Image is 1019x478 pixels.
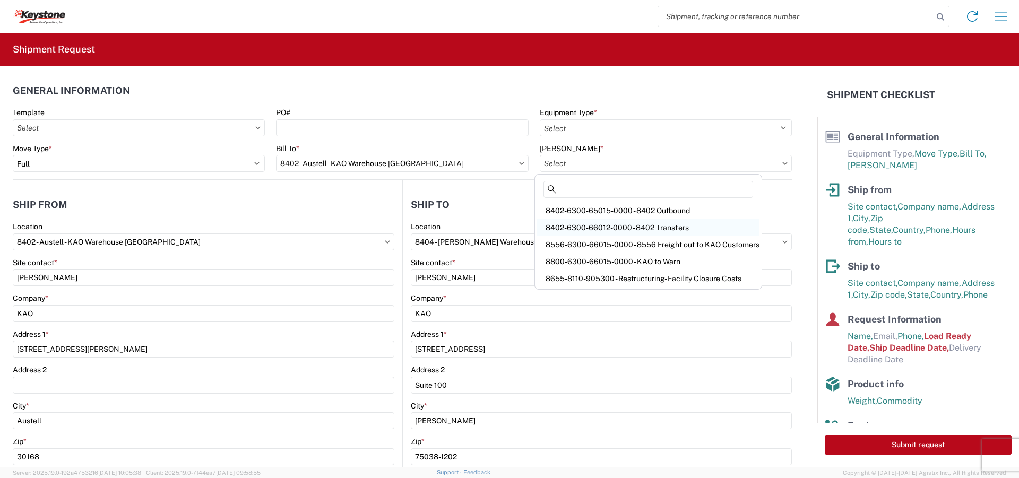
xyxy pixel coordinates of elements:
span: Site contact, [848,278,897,288]
span: Ship to [848,260,880,272]
span: Product info [848,378,904,389]
span: Move Type, [914,149,960,159]
h2: Ship to [411,199,450,210]
label: Address 1 [411,329,447,339]
span: Email, [873,331,897,341]
label: Zip [13,437,27,446]
span: Phone [963,290,988,300]
span: City, [853,290,870,300]
label: Address 1 [13,329,49,339]
label: Site contact [411,258,455,267]
span: City, [853,213,870,223]
span: Country, [930,290,963,300]
span: General Information [848,131,939,142]
span: Weight, [848,396,877,406]
label: Location [411,222,441,231]
label: Equipment Type [540,108,597,117]
a: Support [437,469,463,475]
div: 8800-6300-66015-0000 - KAO to Warn [537,253,759,270]
label: Zip [411,437,425,446]
span: [DATE] 10:05:38 [98,470,141,476]
input: Select [411,233,792,250]
div: 8402-6300-65015-0000 - 8402 Outbound [537,202,759,219]
span: Ship from [848,184,892,195]
span: Client: 2025.19.0-7f44ea7 [146,470,261,476]
span: Phone, [926,225,952,235]
label: Bill To [276,144,299,153]
input: Shipment, tracking or reference number [658,6,933,27]
label: Template [13,108,45,117]
input: Select [13,233,394,250]
label: Move Type [13,144,52,153]
span: [PERSON_NAME] [848,160,917,170]
input: Select [13,119,265,136]
span: Route [848,420,875,431]
span: Ship Deadline Date, [869,343,949,353]
div: 8556-6300-66015-0000 - 8556 Freight out to KAO Customers [537,236,759,253]
span: Site contact, [848,202,897,212]
div: 8402-6300-66012-0000 - 8402 Transfers [537,219,759,236]
span: Equipment Type, [848,149,914,159]
span: Hours to [868,237,902,247]
span: State, [907,290,930,300]
h2: Shipment Checklist [827,89,935,101]
label: City [411,401,427,411]
span: Zip code, [870,290,907,300]
button: Submit request [825,435,1012,455]
label: City [13,401,29,411]
label: Address 2 [13,365,47,375]
label: Location [13,222,42,231]
input: Select [276,155,528,172]
h2: General Information [13,85,130,96]
label: Company [411,293,446,303]
span: Request Information [848,314,942,325]
div: 8655-8110-905300 - Restructuring- Facility Closure Costs [537,270,759,287]
span: Phone, [897,331,924,341]
span: Copyright © [DATE]-[DATE] Agistix Inc., All Rights Reserved [843,468,1006,477]
label: Address 2 [411,365,445,375]
span: Bill To, [960,149,987,159]
span: Server: 2025.19.0-192a4753216 [13,470,141,476]
span: Company name, [897,278,962,288]
span: Commodity [877,396,922,406]
h2: Ship from [13,199,67,210]
label: Company [13,293,48,303]
span: State, [869,225,893,235]
span: Name, [848,331,873,341]
span: Country, [893,225,926,235]
input: Select [540,155,792,172]
span: [DATE] 09:58:55 [216,470,261,476]
label: Site contact [13,258,57,267]
label: [PERSON_NAME] [540,144,603,153]
label: PO# [276,108,290,117]
span: Company name, [897,202,962,212]
a: Feedback [463,469,490,475]
h2: Shipment Request [13,43,95,56]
